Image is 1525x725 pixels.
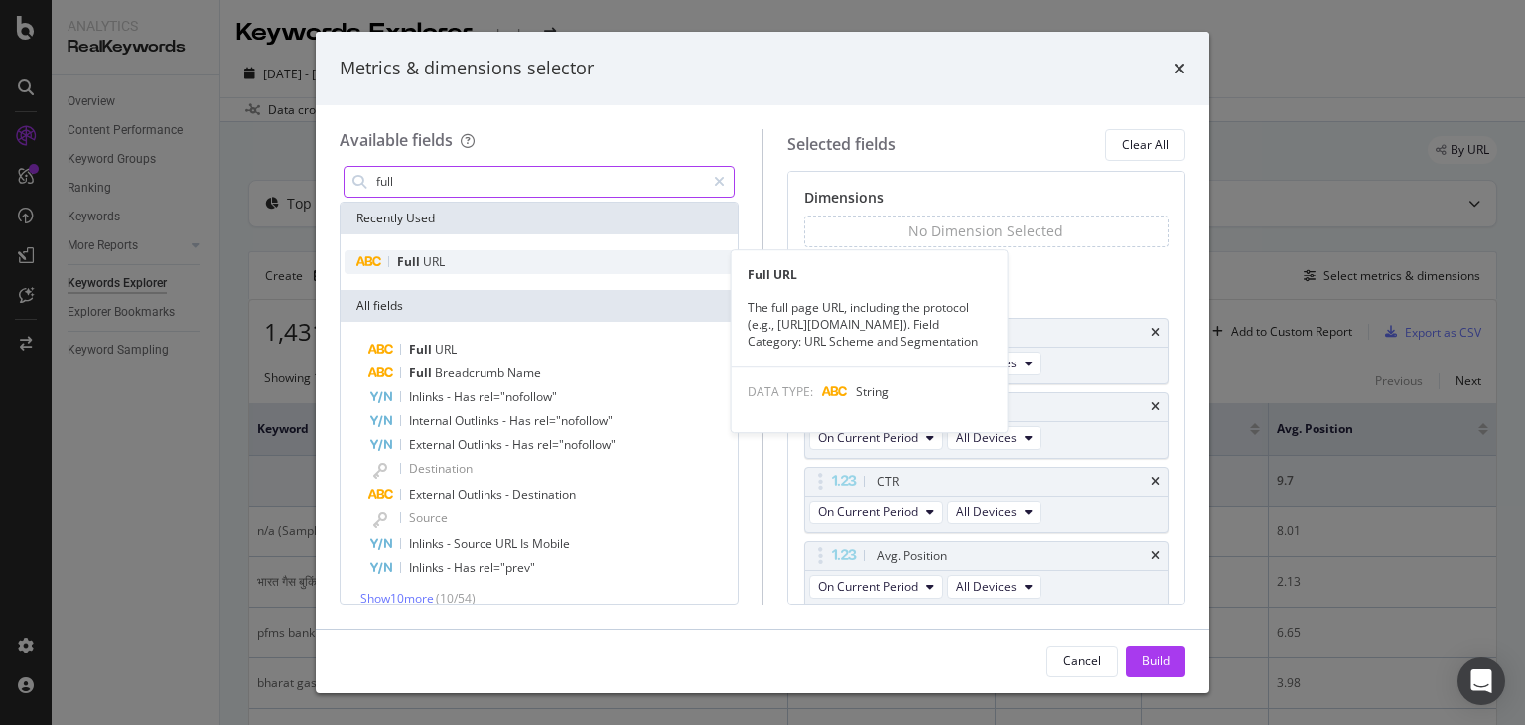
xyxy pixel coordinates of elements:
[455,412,502,429] span: Outlinks
[409,559,447,576] span: Inlinks
[947,426,1041,450] button: All Devices
[1063,652,1101,669] div: Cancel
[1151,327,1160,339] div: times
[818,578,918,595] span: On Current Period
[732,299,1008,350] div: The full page URL, including the protocol (e.g., [URL][DOMAIN_NAME]). Field Category: URL Scheme ...
[809,501,943,524] button: On Current Period
[447,388,454,405] span: -
[397,253,423,270] span: Full
[1457,657,1505,705] div: Open Intercom Messenger
[454,535,495,552] span: Source
[534,412,613,429] span: rel="nofollow"
[1105,129,1185,161] button: Clear All
[818,504,918,520] span: On Current Period
[1142,652,1170,669] div: Build
[409,341,435,358] span: Full
[956,578,1017,595] span: All Devices
[947,575,1041,599] button: All Devices
[409,436,458,453] span: External
[340,56,594,81] div: Metrics & dimensions selector
[423,253,445,270] span: URL
[1046,646,1118,677] button: Cancel
[804,467,1170,533] div: CTRtimesOn Current PeriodAll Devices
[512,436,537,453] span: Has
[409,535,447,552] span: Inlinks
[1122,136,1169,153] div: Clear All
[1151,476,1160,488] div: times
[435,364,507,381] span: Breadcrumb
[818,429,918,446] span: On Current Period
[908,221,1063,241] div: No Dimension Selected
[447,559,454,576] span: -
[409,364,435,381] span: Full
[877,472,899,492] div: CTR
[409,460,473,477] span: Destination
[479,388,557,405] span: rel="nofollow"
[787,133,896,156] div: Selected fields
[856,383,889,400] span: String
[502,412,509,429] span: -
[537,436,616,453] span: rel="nofollow"
[509,412,534,429] span: Has
[1151,550,1160,562] div: times
[809,426,943,450] button: On Current Period
[374,167,705,197] input: Search by field name
[409,509,448,526] span: Source
[947,501,1041,524] button: All Devices
[956,504,1017,520] span: All Devices
[454,559,479,576] span: Has
[1174,56,1185,81] div: times
[809,575,943,599] button: On Current Period
[341,203,738,234] div: Recently Used
[409,412,455,429] span: Internal
[360,590,434,607] span: Show 10 more
[340,129,453,151] div: Available fields
[877,546,947,566] div: Avg. Position
[512,486,576,503] span: Destination
[956,429,1017,446] span: All Devices
[447,535,454,552] span: -
[458,486,505,503] span: Outlinks
[341,290,738,322] div: All fields
[507,364,541,381] span: Name
[1151,401,1160,413] div: times
[748,383,813,400] span: DATA TYPE:
[1126,646,1185,677] button: Build
[505,436,512,453] span: -
[532,535,570,552] span: Mobile
[495,535,520,552] span: URL
[804,541,1170,608] div: Avg. PositiontimesOn Current PeriodAll Devices
[435,341,457,358] span: URL
[409,388,447,405] span: Inlinks
[436,590,476,607] span: ( 10 / 54 )
[520,535,532,552] span: Is
[409,486,458,503] span: External
[505,486,512,503] span: -
[804,188,1170,216] div: Dimensions
[732,266,1008,283] div: Full URL
[316,32,1209,693] div: modal
[458,436,505,453] span: Outlinks
[454,388,479,405] span: Has
[479,559,535,576] span: rel="prev"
